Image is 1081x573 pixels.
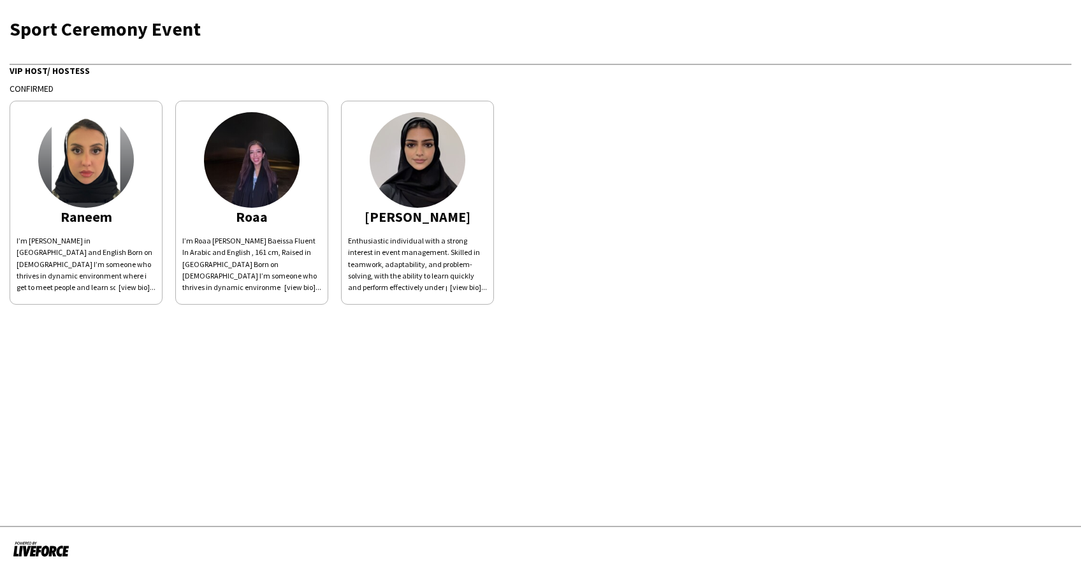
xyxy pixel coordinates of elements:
img: thumb-68d164d9c2abc.jpeg [370,112,465,208]
img: thumb-683c80a5b0cdb.jpeg [204,112,300,208]
div: Confirmed [10,83,1071,94]
div: I’m Roaa [PERSON_NAME] Baeissa Fluent In Arabic and English , 161 cm, Raised in [GEOGRAPHIC_DATA]... [182,235,321,293]
div: I’m [PERSON_NAME] in [GEOGRAPHIC_DATA] and English Born on [DEMOGRAPHIC_DATA] I’m someone who thr... [17,235,156,293]
div: VIP Host/ Hostess [10,64,1071,76]
div: Enthusiastic individual with a strong interest in event management. Skilled in teamwork, adaptabi... [348,235,487,293]
img: Powered by Liveforce [13,540,69,558]
div: Raneem [17,211,156,222]
div: [PERSON_NAME] [348,211,487,222]
div: Sport Ceremony Event [10,19,1071,38]
img: thumb-68c27ecbf4066.png [38,112,134,208]
div: Roaa [182,211,321,222]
